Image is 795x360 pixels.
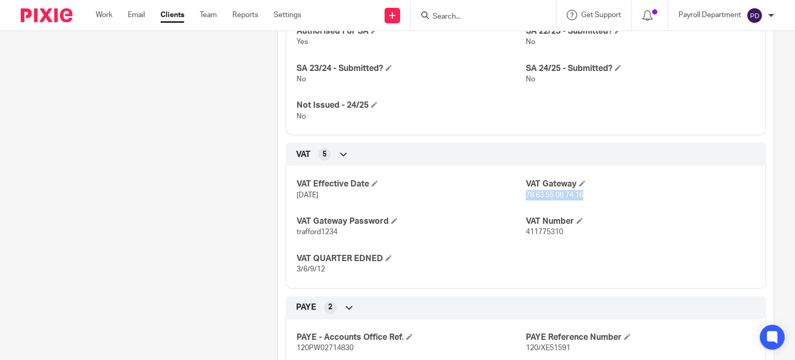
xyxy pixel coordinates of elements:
[328,302,332,312] span: 2
[200,10,217,20] a: Team
[432,12,525,22] input: Search
[232,10,258,20] a: Reports
[297,76,306,83] span: No
[297,38,308,46] span: Yes
[526,26,755,37] h4: SA 22/23 - Submitted?
[274,10,301,20] a: Settings
[297,228,337,236] span: trafford1234
[297,216,526,227] h4: VAT Gateway Password
[96,10,112,20] a: Work
[526,76,535,83] span: No
[322,149,327,160] span: 5
[297,344,354,352] span: 120PW02714830
[526,179,755,190] h4: VAT Gateway
[297,113,306,120] span: No
[297,63,526,74] h4: SA 23/24 - Submitted?
[297,100,526,111] h4: Not Issued - 24/25
[21,8,72,22] img: Pixie
[296,302,316,313] span: PAYE
[526,228,563,236] span: 411775310
[160,10,184,20] a: Clients
[526,38,535,46] span: No
[679,10,741,20] p: Payroll Department
[526,63,755,74] h4: SA 24/25 - Submitted?
[526,344,570,352] span: 120/XE51591
[526,332,755,343] h4: PAYE Reference Number
[296,149,311,160] span: VAT
[297,332,526,343] h4: PAYE - Accounts Office Ref.
[746,7,763,24] img: svg%3E
[297,253,526,264] h4: VAT QUARTER EDNED
[297,192,318,199] span: [DATE]
[297,179,526,190] h4: VAT Effective Date
[297,26,526,37] h4: Authorised For SA
[581,11,621,19] span: Get Support
[526,216,755,227] h4: VAT Number
[526,192,583,199] span: 78 63 55 06 74 16
[297,266,325,273] span: 3/6/9/12
[128,10,145,20] a: Email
